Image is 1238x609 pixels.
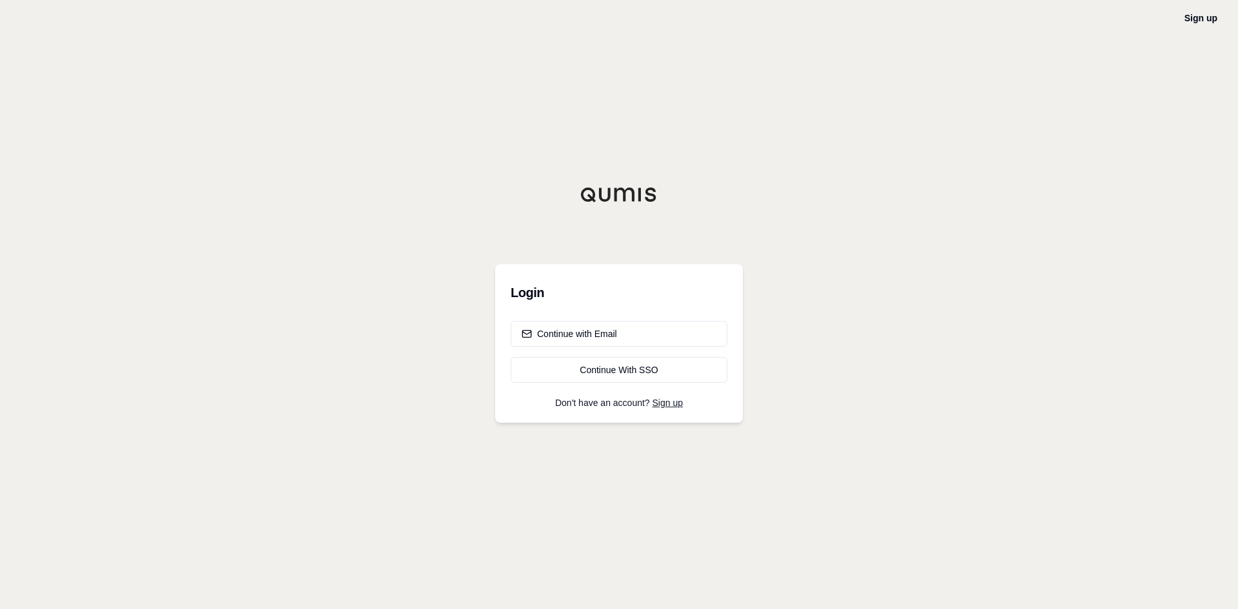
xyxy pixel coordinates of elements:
img: Qumis [580,187,658,202]
a: Continue With SSO [511,357,727,383]
a: Sign up [1184,13,1217,23]
p: Don't have an account? [511,398,727,407]
div: Continue with Email [522,327,617,340]
a: Sign up [653,398,683,408]
div: Continue With SSO [522,363,716,376]
button: Continue with Email [511,321,727,347]
h3: Login [511,280,727,305]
